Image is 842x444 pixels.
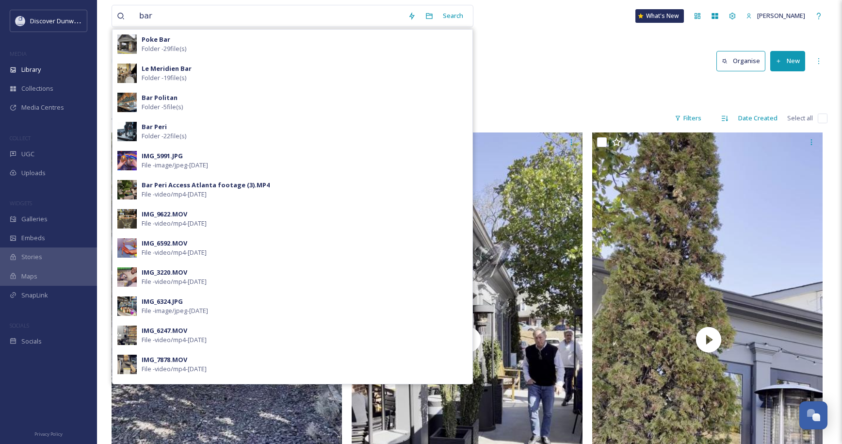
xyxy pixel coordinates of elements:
span: 42 file s [112,114,131,123]
span: Folder - 29 file(s) [142,44,186,53]
img: 770c0612-caf8-4c87-8b47-a0edb207fbf0.jpg [117,326,137,345]
span: Privacy Policy [34,431,63,437]
span: File - video/mp4 - [DATE] [142,335,207,345]
span: Embeds [21,233,45,243]
img: 9de0af1c-f1a6-40ec-80d8-a09cce06b24c.jpg [117,122,137,141]
img: 65f5331e-4ab9-4b3f-a471-95519bf578ed.jpg [117,34,137,54]
strong: Le Meridien Bar [142,64,192,73]
span: SOCIALS [10,322,29,329]
span: Folder - 5 file(s) [142,102,183,112]
div: Bar Peri Access Atlanta footage (3).MP4 [142,181,270,190]
a: What's New [635,9,684,23]
span: Select all [787,114,813,123]
img: 522f7ff5-f163-46ad-ae67-3dacc4504795.jpg [117,93,137,112]
img: 18e83c07-e6d5-4303-ac3e-0f3b8b9f0cc9.jpg [117,267,137,287]
span: File - video/mp4 - [DATE] [142,219,207,228]
div: IMG_6324.JPG [142,297,183,306]
span: Maps [21,272,37,281]
div: IMG_5991.JPG [142,151,183,161]
div: IMG_7878.MOV [142,355,187,364]
span: File - image/jpeg - [DATE] [142,306,208,315]
span: Uploads [21,168,46,178]
img: dfe3143a-5a2d-49ef-85bf-0a262c899700.jpg [117,180,137,199]
span: COLLECT [10,134,31,142]
span: File - image/jpeg - [DATE] [142,161,208,170]
button: Organise [716,51,765,71]
img: a22357ea-8d7b-4ae9-990c-650c07845f37.jpg [117,64,137,83]
div: Date Created [733,109,782,128]
img: c0a96d36-3b15-416b-8962-ceb906daa5d1.jpg [117,355,137,374]
a: Privacy Policy [34,428,63,439]
div: IMG_6592.MOV [142,239,187,248]
img: dafce910-9854-414c-80ff-7b5b136bd600.jpg [117,209,137,229]
img: 08b42f94-1100-4ecb-b9a3-6ac6b680001f.jpg [117,296,137,316]
a: Organise [716,51,770,71]
span: File - video/mp4 - [DATE] [142,364,207,374]
span: File - video/mp4 - [DATE] [142,190,207,199]
button: New [770,51,805,71]
a: [PERSON_NAME] [741,6,810,25]
img: 696246f7-25b9-4a35-beec-0db6f57a4831.png [16,16,25,26]
strong: Poke Bar [142,35,170,44]
span: Socials [21,337,42,346]
span: Folder - 22 file(s) [142,132,186,141]
span: MEDIA [10,50,27,57]
img: f1211c46-f7e6-43c9-9457-bdee1a5efeeb.jpg [117,238,137,258]
input: Search your library [134,5,403,27]
span: Galleries [21,214,48,224]
span: Library [21,65,41,74]
div: Filters [670,109,706,128]
strong: Bar Politan [142,93,178,102]
span: SnapLink [21,291,48,300]
span: Folder - 19 file(s) [142,73,186,82]
span: File - video/mp4 - [DATE] [142,248,207,257]
strong: Bar Peri [142,122,167,131]
span: UGC [21,149,34,159]
span: Discover Dunwoody [30,16,88,25]
span: Media Centres [21,103,64,112]
span: Collections [21,84,53,93]
span: File - video/mp4 - [DATE] [142,277,207,286]
div: IMG_6247.MOV [142,326,187,335]
div: IMG_3220.MOV [142,268,187,277]
div: Search [438,6,468,25]
span: Stories [21,252,42,262]
span: WIDGETS [10,199,32,207]
div: IMG_9622.MOV [142,210,187,219]
span: [PERSON_NAME] [757,11,805,20]
img: a66c7f73-32b7-40f1-bbb2-3295740bb531.jpg [117,151,137,170]
button: Open Chat [799,401,827,429]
